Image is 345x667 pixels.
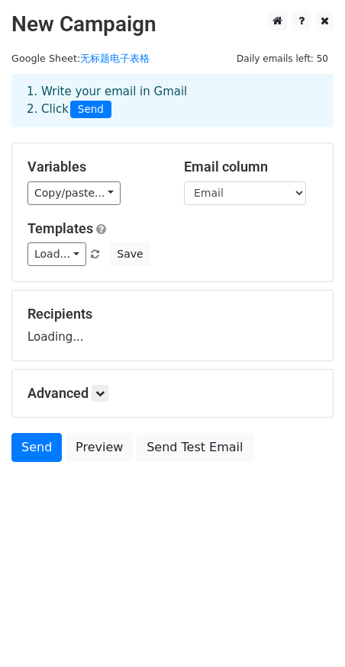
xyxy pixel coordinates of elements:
a: 无标题电子表格 [80,53,150,64]
h2: New Campaign [11,11,334,37]
h5: Advanced [27,385,318,402]
a: Copy/paste... [27,181,121,205]
a: Preview [66,433,133,462]
a: Daily emails left: 50 [231,53,334,64]
h5: Email column [184,159,318,175]
div: Loading... [27,306,318,345]
span: Send [70,101,111,119]
a: Send Test Email [137,433,253,462]
h5: Recipients [27,306,318,322]
button: Save [110,242,150,266]
h5: Variables [27,159,161,175]
a: Load... [27,242,86,266]
small: Google Sheet: [11,53,150,64]
a: Templates [27,220,93,236]
span: Daily emails left: 50 [231,50,334,67]
a: Send [11,433,62,462]
div: 1. Write your email in Gmail 2. Click [15,83,330,118]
